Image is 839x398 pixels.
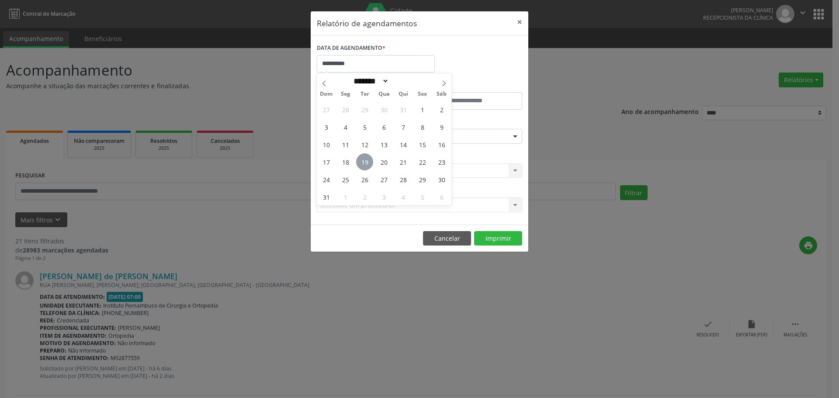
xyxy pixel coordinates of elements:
span: Agosto 24, 2025 [318,171,335,188]
span: Dom [317,91,336,97]
span: Qui [394,91,413,97]
span: Agosto 17, 2025 [318,153,335,170]
span: Agosto 4, 2025 [337,118,354,135]
span: Ter [355,91,374,97]
span: Agosto 27, 2025 [375,171,392,188]
label: ATÉ [422,79,522,92]
span: Agosto 31, 2025 [318,188,335,205]
span: Agosto 23, 2025 [433,153,450,170]
span: Agosto 13, 2025 [375,136,392,153]
span: Agosto 1, 2025 [414,101,431,118]
span: Agosto 26, 2025 [356,171,373,188]
span: Setembro 4, 2025 [395,188,412,205]
span: Agosto 19, 2025 [356,153,373,170]
span: Agosto 25, 2025 [337,171,354,188]
span: Agosto 2, 2025 [433,101,450,118]
span: Julho 29, 2025 [356,101,373,118]
button: Close [511,11,528,33]
span: Agosto 29, 2025 [414,171,431,188]
span: Setembro 2, 2025 [356,188,373,205]
span: Agosto 20, 2025 [375,153,392,170]
span: Agosto 22, 2025 [414,153,431,170]
span: Julho 30, 2025 [375,101,392,118]
span: Sáb [432,91,451,97]
button: Imprimir [474,231,522,246]
span: Agosto 3, 2025 [318,118,335,135]
span: Setembro 1, 2025 [337,188,354,205]
span: Agosto 7, 2025 [395,118,412,135]
span: Julho 27, 2025 [318,101,335,118]
span: Julho 28, 2025 [337,101,354,118]
span: Setembro 5, 2025 [414,188,431,205]
span: Agosto 11, 2025 [337,136,354,153]
span: Julho 31, 2025 [395,101,412,118]
span: Agosto 8, 2025 [414,118,431,135]
span: Agosto 6, 2025 [375,118,392,135]
span: Agosto 18, 2025 [337,153,354,170]
span: Agosto 14, 2025 [395,136,412,153]
button: Cancelar [423,231,471,246]
span: Setembro 3, 2025 [375,188,392,205]
span: Agosto 9, 2025 [433,118,450,135]
span: Agosto 16, 2025 [433,136,450,153]
input: Year [389,76,418,86]
span: Agosto 21, 2025 [395,153,412,170]
span: Seg [336,91,355,97]
span: Agosto 15, 2025 [414,136,431,153]
span: Sex [413,91,432,97]
span: Qua [374,91,394,97]
select: Month [350,76,389,86]
h5: Relatório de agendamentos [317,17,417,29]
label: DATA DE AGENDAMENTO [317,42,385,55]
span: Agosto 30, 2025 [433,171,450,188]
span: Agosto 5, 2025 [356,118,373,135]
span: Setembro 6, 2025 [433,188,450,205]
span: Agosto 28, 2025 [395,171,412,188]
span: Agosto 12, 2025 [356,136,373,153]
span: Agosto 10, 2025 [318,136,335,153]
